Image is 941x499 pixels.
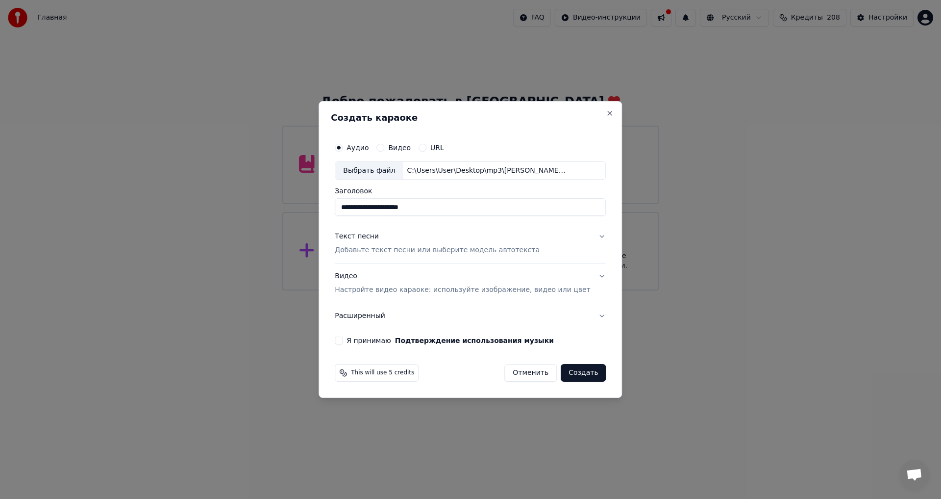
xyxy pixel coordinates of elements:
[335,272,590,295] div: Видео
[395,337,554,344] button: Я принимаю
[351,369,414,377] span: This will use 5 credits
[335,162,403,180] div: Выбрать файл
[561,364,606,382] button: Создать
[347,337,554,344] label: Я принимаю
[335,303,606,329] button: Расширенный
[504,364,557,382] button: Отменить
[335,224,606,263] button: Текст песниДобавьте текст песни или выберите модель автотекста
[403,166,570,176] div: C:\Users\User\Desktop\mp3\[PERSON_NAME] - Эрэнэ-кэтэһэ.mp3
[331,113,610,122] h2: Создать караоке
[335,188,606,195] label: Заголовок
[335,285,590,295] p: Настройте видео караоке: используйте изображение, видео или цвет
[347,144,369,151] label: Аудио
[335,264,606,303] button: ВидеоНастройте видео караоке: используйте изображение, видео или цвет
[335,246,540,256] p: Добавьте текст песни или выберите модель автотекста
[388,144,411,151] label: Видео
[335,232,379,242] div: Текст песни
[430,144,444,151] label: URL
